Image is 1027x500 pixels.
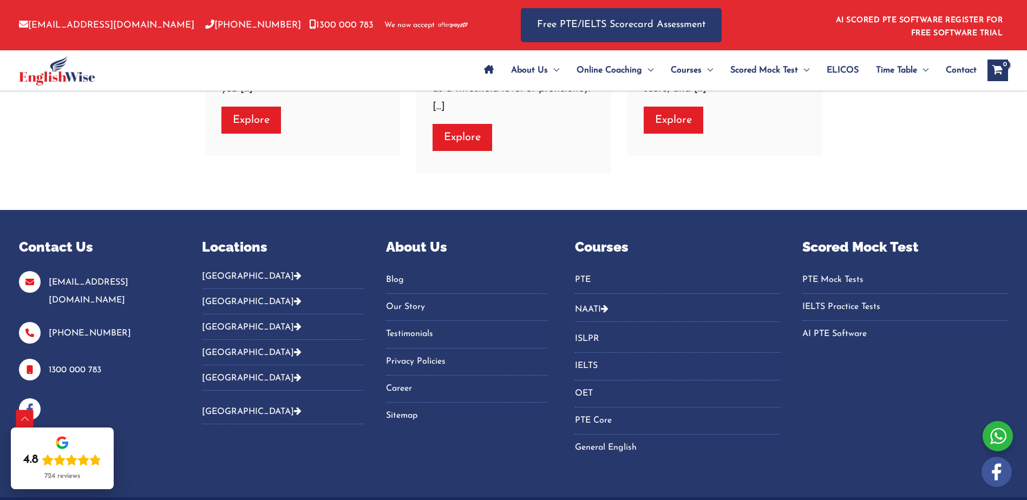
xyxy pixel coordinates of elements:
[202,407,302,416] a: [GEOGRAPHIC_DATA]
[19,237,175,258] p: Contact Us
[730,51,798,89] span: Scored Mock Test
[802,325,1008,343] a: AI PTE Software
[44,472,80,481] div: 724 reviews
[575,271,781,294] nav: Menu
[205,21,301,30] a: [PHONE_NUMBER]
[202,314,364,340] button: [GEOGRAPHIC_DATA]
[577,51,642,89] span: Online Coaching
[575,271,781,289] a: PTE
[23,452,38,468] div: 4.8
[386,237,548,258] p: About Us
[946,51,977,89] span: Contact
[309,21,374,30] a: 1300 000 783
[475,51,977,89] nav: Site Navigation: Main Menu
[662,51,722,89] a: CoursesMenu Toggle
[384,20,435,31] span: We now accept
[548,51,559,89] span: Menu Toggle
[386,237,548,438] aside: Footer Widget 3
[575,385,781,403] a: OET
[644,107,703,134] a: Explore
[19,237,175,420] aside: Footer Widget 1
[386,325,548,343] a: Testimonials
[19,398,41,420] img: facebook-blue-icons.png
[23,452,101,468] div: Rating: 4.8 out of 5
[982,457,1012,487] img: white-facebook.png
[49,329,131,338] a: [PHONE_NUMBER]
[575,305,601,314] a: NAATI
[386,271,548,289] a: Blog
[575,237,781,258] p: Courses
[502,51,568,89] a: About UsMenu Toggle
[702,51,713,89] span: Menu Toggle
[917,51,928,89] span: Menu Toggle
[642,51,653,89] span: Menu Toggle
[575,330,781,348] a: ISLPR
[202,289,364,314] button: [GEOGRAPHIC_DATA]
[202,271,364,289] button: [GEOGRAPHIC_DATA]
[802,271,1008,344] nav: Menu
[49,278,128,305] a: [EMAIL_ADDRESS][DOMAIN_NAME]
[575,330,781,457] nav: Menu
[575,412,781,430] a: PTE Core
[19,56,95,85] img: cropped-ew-logo
[202,399,364,424] button: [GEOGRAPHIC_DATA]
[575,237,781,470] aside: Footer Widget 4
[802,298,1008,316] a: IELTS Practice Tests
[49,366,101,374] a: 1300 000 783
[987,60,1008,81] a: View Shopping Cart, empty
[221,107,281,134] a: Explore
[386,407,548,425] a: Sitemap
[836,16,1003,37] a: AI SCORED PTE SOFTWARE REGISTER FOR FREE SOFTWARE TRIAL
[575,297,781,322] button: NAATI
[438,22,468,28] img: Afterpay-Logo
[575,439,781,457] a: General English
[876,51,917,89] span: Time Table
[937,51,977,89] a: Contact
[671,51,702,89] span: Courses
[202,340,364,365] button: [GEOGRAPHIC_DATA]
[386,271,548,425] nav: Menu
[802,237,1008,258] p: Scored Mock Test
[19,21,194,30] a: [EMAIL_ADDRESS][DOMAIN_NAME]
[202,237,364,258] p: Locations
[511,51,548,89] span: About Us
[818,51,867,89] a: ELICOS
[386,298,548,316] a: Our Story
[521,8,722,42] a: Free PTE/IELTS Scorecard Assessment
[829,8,1008,43] aside: Header Widget 1
[722,51,818,89] a: Scored Mock TestMenu Toggle
[386,353,548,371] a: Privacy Policies
[575,357,781,375] a: IELTS
[433,124,492,151] a: Explore
[802,271,1008,289] a: PTE Mock Tests
[386,380,548,398] a: Career
[798,51,809,89] span: Menu Toggle
[202,374,302,383] a: [GEOGRAPHIC_DATA]
[202,237,364,432] aside: Footer Widget 2
[827,51,859,89] span: ELICOS
[202,365,364,391] button: [GEOGRAPHIC_DATA]
[867,51,937,89] a: Time TableMenu Toggle
[568,51,662,89] a: Online CoachingMenu Toggle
